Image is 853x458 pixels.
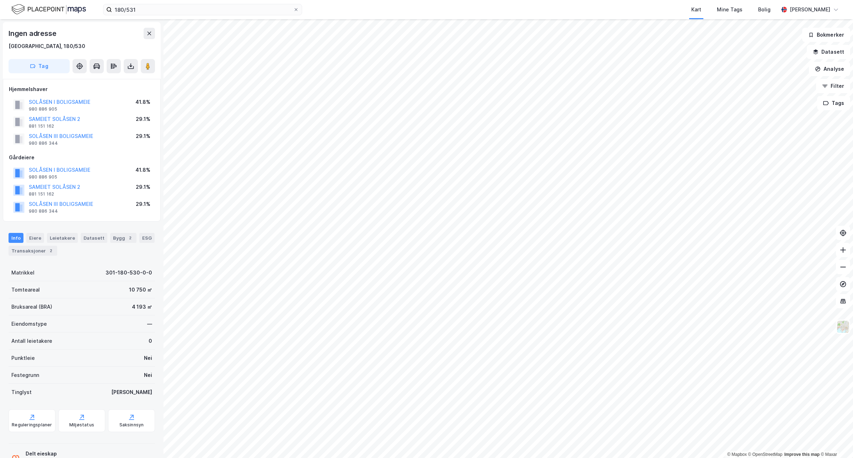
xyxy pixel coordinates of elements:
div: 29.1% [136,183,150,191]
button: Analyse [809,62,850,76]
div: 881 151 162 [29,191,54,197]
div: Delt eieskap [26,449,119,458]
a: OpenStreetMap [748,452,783,457]
div: 10 750 ㎡ [129,286,152,294]
div: Nei [144,371,152,379]
div: 29.1% [136,200,150,208]
div: Datasett [81,233,107,243]
div: Eiendomstype [11,320,47,328]
div: 4 193 ㎡ [132,303,152,311]
div: 881 151 162 [29,123,54,129]
div: Eiere [26,233,44,243]
div: [PERSON_NAME] [790,5,830,14]
div: 301-180-530-0-0 [106,268,152,277]
div: Saksinnsyn [119,422,144,428]
div: Festegrunn [11,371,39,379]
div: Gårdeiere [9,153,155,162]
div: Tinglyst [11,388,32,396]
a: Improve this map [784,452,820,457]
div: Mine Tags [717,5,742,14]
div: Punktleie [11,354,35,362]
div: — [147,320,152,328]
div: Kontrollprogram for chat [817,424,853,458]
div: 0 [149,337,152,345]
iframe: Chat Widget [817,424,853,458]
div: Ingen adresse [9,28,58,39]
div: Bruksareal (BRA) [11,303,52,311]
div: Info [9,233,23,243]
div: Leietakere [47,233,78,243]
input: Søk på adresse, matrikkel, gårdeiere, leietakere eller personer [112,4,293,15]
div: Tomteareal [11,286,40,294]
button: Datasett [807,45,850,59]
div: Nei [144,354,152,362]
div: 29.1% [136,115,150,123]
div: Antall leietakere [11,337,52,345]
div: [PERSON_NAME] [111,388,152,396]
div: Transaksjoner [9,246,57,256]
div: Reguleringsplaner [12,422,52,428]
div: 2 [127,234,134,241]
div: Hjemmelshaver [9,85,155,94]
div: 980 886 905 [29,106,57,112]
div: 980 886 344 [29,140,58,146]
div: [GEOGRAPHIC_DATA], 180/530 [9,42,85,50]
div: 2 [47,247,54,254]
div: 41.8% [135,98,150,106]
div: Bygg [110,233,136,243]
div: Miljøstatus [69,422,94,428]
div: 980 886 344 [29,208,58,214]
div: 980 886 905 [29,174,57,180]
a: Mapbox [727,452,747,457]
button: Tags [817,96,850,110]
div: Matrikkel [11,268,34,277]
button: Filter [816,79,850,93]
div: ESG [139,233,155,243]
img: Z [836,320,850,334]
img: logo.f888ab2527a4732fd821a326f86c7f29.svg [11,3,86,16]
button: Tag [9,59,70,73]
div: Bolig [758,5,771,14]
div: 29.1% [136,132,150,140]
button: Bokmerker [802,28,850,42]
div: 41.8% [135,166,150,174]
div: Kart [691,5,701,14]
